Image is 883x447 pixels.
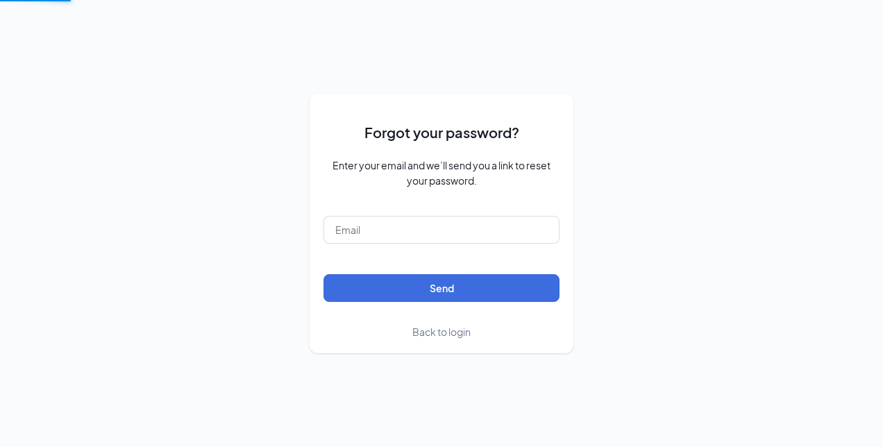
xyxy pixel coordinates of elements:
input: Email [323,216,560,244]
a: Back to login [412,324,471,339]
button: Send [323,274,560,302]
span: Forgot your password? [364,121,519,143]
span: Back to login [412,326,471,338]
span: Enter your email and we’ll send you a link to reset your password. [323,158,560,188]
